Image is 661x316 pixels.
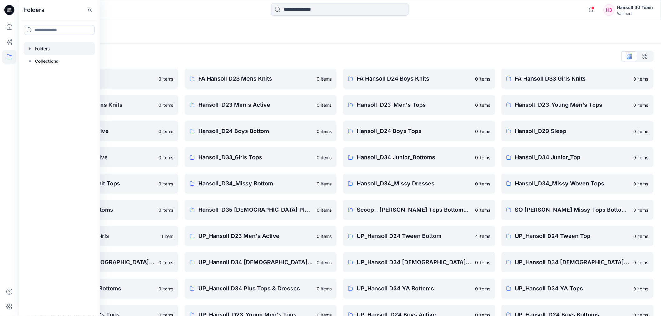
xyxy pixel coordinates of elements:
p: 0 items [475,102,490,108]
a: UP_Hansoll D29 [DEMOGRAPHIC_DATA] Sleep0 items [26,252,178,272]
p: Hansoll_D24 Boys Tops [357,127,471,136]
a: Hansoll_D34_Missy Woven Tops0 items [501,174,654,194]
p: 4 items [475,233,490,239]
p: UP_Hansoll D23 Men's Active [198,232,313,240]
p: 0 items [317,259,332,266]
p: 0 items [317,285,332,292]
a: Hansoll_D24 Boys Bottom0 items [185,121,337,141]
a: UP_Hansoll D34 YA Tops0 items [501,279,654,299]
p: Hansoll_D24 Boys Bottom [198,127,313,136]
p: Scoop _ [PERSON_NAME] Tops Bottoms Dresses [357,205,471,214]
p: 0 items [158,285,173,292]
p: 0 items [634,180,649,187]
p: Hansoll_D34 Junior_Top [515,153,630,162]
p: Hansoll_D34_Missy Dresses [357,179,471,188]
a: TWEEN Hansoll D33 Girls1 item [26,226,178,246]
p: 0 items [634,207,649,213]
p: UP_Hansoll D34 [DEMOGRAPHIC_DATA] Bottoms [198,258,313,267]
p: 0 items [158,180,173,187]
p: Hansoll_D29 Sleep [515,127,630,136]
p: Hansoll_D35 [DEMOGRAPHIC_DATA] Plus Top & Dresses [198,205,313,214]
p: 0 items [317,207,332,213]
a: Hansoll_D34 Junior_Top0 items [501,147,654,167]
a: Hansoll_D29 Sleep0 items [501,121,654,141]
a: UP_Hansoll D34 YA Bottoms0 items [343,279,495,299]
a: UP_Hansoll D34 [DEMOGRAPHIC_DATA] Bottoms0 items [185,252,337,272]
p: 0 items [158,76,173,82]
a: UP_Hansoll D34 Plus Bottoms0 items [26,279,178,299]
p: UP_Hansoll D34 YA Tops [515,284,630,293]
p: 0 items [475,259,490,266]
p: 0 items [634,128,649,135]
p: 0 items [158,128,173,135]
a: Hansoll_D23 Men's Active0 items [185,95,337,115]
a: Hansoll_D34_Missy Dresses0 items [343,174,495,194]
p: Hansoll_D34_Missy Woven Tops [515,179,630,188]
a: Hansoll_D33_Girls Tops0 items [185,147,337,167]
a: Hansoll_D34 Missy Knit Tops0 items [26,174,178,194]
a: Hansoll_D34 Junior_Bottoms0 items [343,147,495,167]
p: 0 items [634,76,649,82]
a: Hansoll_D34_Missy Bottom0 items [185,174,337,194]
p: 0 items [158,154,173,161]
p: Hansoll_D33_Girls Tops [198,153,313,162]
p: 0 items [475,76,490,82]
p: FA Hansoll D24 Boys Knits [357,74,471,83]
p: SO [PERSON_NAME] Missy Tops Bottoms Dresses [515,205,630,214]
a: Scoop _ [PERSON_NAME] Tops Bottoms Dresses0 items [343,200,495,220]
p: UP_Hansoll D34 Plus Tops & Dresses [198,284,313,293]
div: H3 [604,4,615,16]
p: 0 items [634,154,649,161]
p: UP_Hansoll D34 [DEMOGRAPHIC_DATA] Dresses [357,258,471,267]
p: 0 items [634,233,649,239]
a: Hansoll_D24 Boys Active0 items [26,121,178,141]
p: 0 items [317,180,332,187]
p: 0 items [475,285,490,292]
a: Hansoll_D34_Plus Bottoms0 items [26,200,178,220]
p: 0 items [475,207,490,213]
a: EcoShot Hansoll0 items [26,69,178,89]
div: Hansoll 3d Team [617,4,653,11]
a: Hansoll_D33_Girls Active0 items [26,147,178,167]
p: 0 items [158,207,173,213]
a: FA Hansoll D33 Girls Knits0 items [501,69,654,89]
a: UP_Hansoll D34 Plus Tops & Dresses0 items [185,279,337,299]
p: 0 items [317,233,332,239]
p: Hansoll_D23_Young Men's Tops [515,101,630,109]
p: Collections [35,57,58,65]
a: UP_Hansoll D23 Men's Active0 items [185,226,337,246]
div: Walmart [617,11,653,16]
a: Hansoll_D23_Men's Tops0 items [343,95,495,115]
p: 0 items [317,128,332,135]
p: 0 items [317,102,332,108]
p: 0 items [475,154,490,161]
a: UP_Hansoll D24 Tween Top0 items [501,226,654,246]
p: Hansoll_D23 Men's Active [198,101,313,109]
p: 0 items [158,259,173,266]
a: Hansoll_D24 Boys Tops0 items [343,121,495,141]
a: Hansoll_D35 [DEMOGRAPHIC_DATA] Plus Top & Dresses0 items [185,200,337,220]
p: UP_Hansoll D34 YA Bottoms [357,284,471,293]
a: FA Hansoll D24 Boys Knits0 items [343,69,495,89]
p: 1 item [162,233,173,239]
p: Hansoll_D34_Missy Bottom [198,179,313,188]
p: 0 items [634,259,649,266]
p: Hansoll_D34 Junior_Bottoms [357,153,471,162]
p: UP_Hansoll D24 Tween Top [515,232,630,240]
p: 0 items [634,285,649,292]
p: UP_Hansoll D34 [DEMOGRAPHIC_DATA] Knit Tops [515,258,630,267]
a: SO [PERSON_NAME] Missy Tops Bottoms Dresses0 items [501,200,654,220]
a: UP_Hansoll D34 [DEMOGRAPHIC_DATA] Dresses0 items [343,252,495,272]
p: 0 items [475,128,490,135]
p: 0 items [475,180,490,187]
p: 0 items [317,154,332,161]
a: UP_Hansoll D24 Tween Bottom4 items [343,226,495,246]
p: 0 items [317,76,332,82]
p: Hansoll_D23_Men's Tops [357,101,471,109]
p: UP_Hansoll D24 Tween Bottom [357,232,471,240]
p: FA Hansoll D33 Girls Knits [515,74,630,83]
a: FA Hansoll D34 Womens Knits0 items [26,95,178,115]
a: FA Hansoll D23 Mens Knits0 items [185,69,337,89]
a: Hansoll_D23_Young Men's Tops0 items [501,95,654,115]
a: UP_Hansoll D34 [DEMOGRAPHIC_DATA] Knit Tops0 items [501,252,654,272]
